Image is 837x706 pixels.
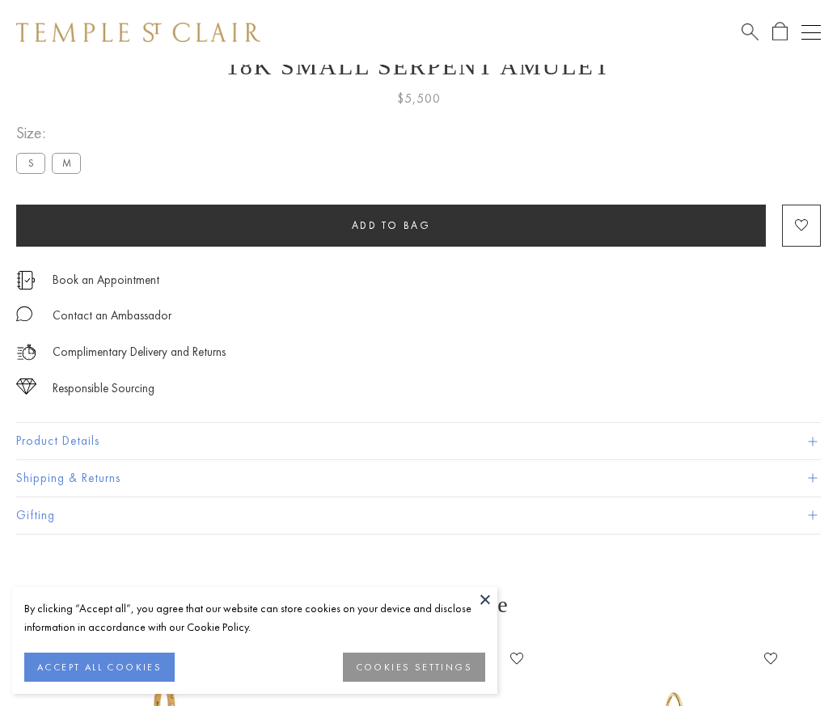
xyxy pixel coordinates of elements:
[16,153,45,173] label: S
[16,497,821,534] button: Gifting
[16,342,36,362] img: icon_delivery.svg
[352,218,431,232] span: Add to bag
[53,271,159,289] a: Book an Appointment
[16,306,32,322] img: MessageIcon-01_2.svg
[24,653,175,682] button: ACCEPT ALL COOKIES
[742,22,759,42] a: Search
[16,205,766,247] button: Add to bag
[16,53,821,80] h1: 18K Small Serpent Amulet
[53,342,226,362] p: Complimentary Delivery and Returns
[52,153,81,173] label: M
[24,599,485,636] div: By clicking “Accept all”, you agree that our website can store cookies on your device and disclos...
[772,22,788,42] a: Open Shopping Bag
[16,271,36,290] img: icon_appointment.svg
[397,88,441,109] span: $5,500
[16,460,821,497] button: Shipping & Returns
[16,423,821,459] button: Product Details
[16,23,260,42] img: Temple St. Clair
[801,23,821,42] button: Open navigation
[16,378,36,395] img: icon_sourcing.svg
[53,306,171,326] div: Contact an Ambassador
[53,378,154,399] div: Responsible Sourcing
[343,653,485,682] button: COOKIES SETTINGS
[16,120,87,146] span: Size:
